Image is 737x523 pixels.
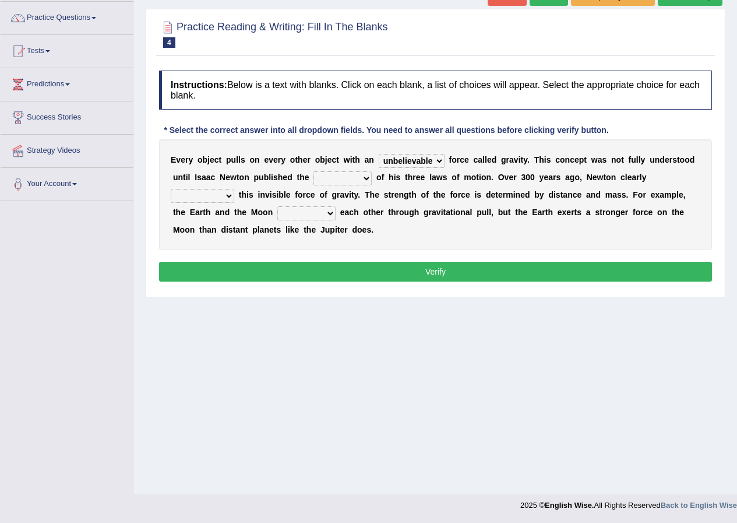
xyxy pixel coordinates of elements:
b: a [548,173,553,182]
b: y [641,155,646,164]
b: i [544,155,546,164]
b: t [295,155,298,164]
b: e [466,190,470,199]
b: n [260,190,265,199]
b: r [636,173,639,182]
span: 4 [163,37,175,48]
b: o [638,190,643,199]
b: f [426,190,429,199]
b: s [249,190,253,199]
b: e [665,155,669,164]
strong: Back to English Wise [661,501,737,510]
b: F [633,190,638,199]
b: u [259,173,264,182]
b: e [225,173,230,182]
b: w [591,155,598,164]
b: N [220,173,225,182]
b: h [539,155,544,164]
b: g [501,155,506,164]
a: Practice Questions [1,2,133,31]
b: x [655,190,660,199]
b: o [421,190,426,199]
b: e [305,173,309,182]
b: u [650,155,655,164]
b: e [593,173,597,182]
b: l [269,173,271,182]
b: o [452,155,457,164]
b: h [278,173,283,182]
b: c [460,155,464,164]
a: Your Account [1,168,133,197]
b: i [513,190,516,199]
b: a [206,173,211,182]
b: h [298,155,303,164]
b: v [344,190,349,199]
b: t [173,208,176,217]
b: s [384,190,389,199]
b: o [481,173,486,182]
b: i [349,190,351,199]
b: T [534,155,539,164]
b: e [375,190,379,199]
b: d [225,208,230,217]
b: c [214,155,219,164]
b: . [491,173,493,182]
b: I [195,173,197,182]
b: n [268,208,273,217]
b: m [506,190,513,199]
b: l [188,173,191,182]
b: 3 [521,173,526,182]
b: f [457,173,460,182]
b: a [215,208,220,217]
button: Verify [159,262,712,282]
b: d [690,155,695,164]
b: t [297,173,299,182]
h2: Practice Reading & Writing: Fill In The Blanks [159,19,388,48]
b: f [295,190,298,199]
b: s [556,190,560,199]
b: t [495,190,498,199]
b: o [239,173,245,182]
b: o [606,173,611,182]
b: l [236,155,238,164]
b: i [553,190,556,199]
b: c [573,190,577,199]
b: a [509,155,514,164]
b: e [509,173,513,182]
b: c [349,208,354,217]
b: e [679,190,683,199]
b: e [273,155,278,164]
b: n [178,173,183,182]
b: w [344,155,350,164]
b: i [519,155,521,164]
b: h [370,190,375,199]
b: h [436,190,441,199]
b: t [560,190,563,199]
b: e [520,190,525,199]
b: u [231,155,237,164]
b: s [556,173,560,182]
b: v [265,190,270,199]
b: e [283,173,287,182]
b: h [389,173,394,182]
b: b [203,155,208,164]
b: i [350,155,352,164]
b: t [677,155,680,164]
b: i [394,173,396,182]
b: g [570,173,575,182]
b: c [332,155,336,164]
b: a [365,155,369,164]
b: o [319,190,325,199]
b: v [505,173,509,182]
b: i [258,190,260,199]
b: p [226,155,231,164]
b: e [181,155,185,164]
b: T [365,190,370,199]
b: l [640,173,642,182]
b: 0 [530,173,535,182]
b: c [211,173,216,182]
b: o [263,208,268,217]
b: r [553,173,556,182]
b: i [271,173,273,182]
b: w [436,173,443,182]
